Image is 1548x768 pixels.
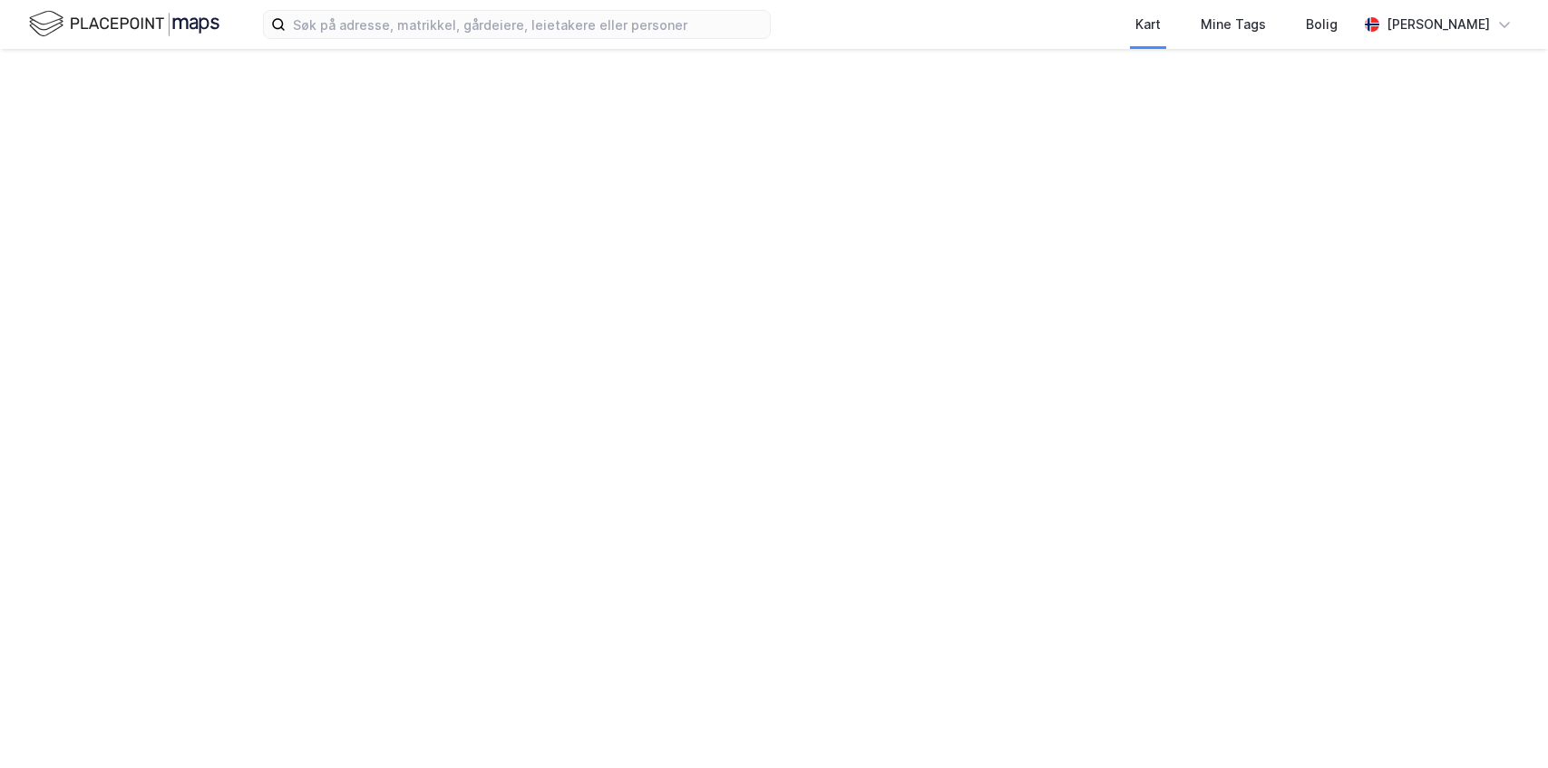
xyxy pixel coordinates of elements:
iframe: Chat Widget [1457,681,1548,768]
div: [PERSON_NAME] [1387,14,1490,35]
div: Kart [1135,14,1161,35]
img: logo.f888ab2527a4732fd821a326f86c7f29.svg [29,8,219,40]
div: Mine Tags [1201,14,1266,35]
div: Bolig [1306,14,1338,35]
input: Søk på adresse, matrikkel, gårdeiere, leietakere eller personer [286,11,770,38]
